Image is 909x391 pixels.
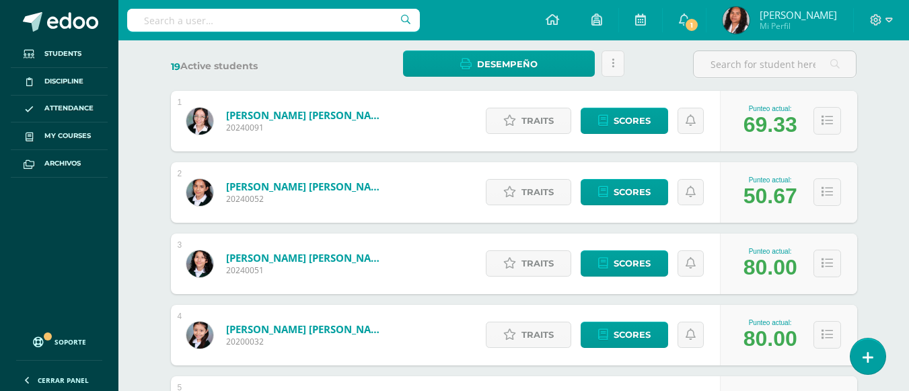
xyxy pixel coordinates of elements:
[186,250,213,277] img: a0ae21225050d5bab0fbd185fd334e51.png
[743,176,797,184] div: Punteo actual:
[581,322,668,348] a: Scores
[486,179,571,205] a: Traits
[171,61,180,73] span: 19
[11,40,108,68] a: Students
[760,20,837,32] span: Mi Perfil
[178,98,182,107] div: 1
[11,122,108,150] a: My courses
[486,322,571,348] a: Traits
[614,180,651,205] span: Scores
[486,250,571,277] a: Traits
[186,108,213,135] img: 62781ad832764d7a91f21d20c962b856.png
[743,184,797,209] div: 50.67
[178,169,182,178] div: 2
[11,150,108,178] a: Archivos
[226,180,388,193] a: [PERSON_NAME] [PERSON_NAME]
[54,337,86,347] span: Soporte
[11,96,108,123] a: Attendance
[44,76,83,87] span: Discipline
[614,322,651,347] span: Scores
[486,108,571,134] a: Traits
[226,322,388,336] a: [PERSON_NAME] [PERSON_NAME]
[614,108,651,133] span: Scores
[44,103,94,114] span: Attendance
[11,68,108,96] a: Discipline
[694,51,856,77] input: Search for student here…
[521,180,554,205] span: Traits
[581,179,668,205] a: Scores
[743,326,797,351] div: 80.00
[226,336,388,347] span: 20200032
[186,179,213,206] img: 5dc8c7bce9b4740a62a5f48fd7c2b481.png
[44,131,91,141] span: My courses
[760,8,837,22] span: [PERSON_NAME]
[178,312,182,321] div: 4
[403,50,595,77] a: Desempeño
[44,158,81,169] span: Archivos
[226,108,388,122] a: [PERSON_NAME] [PERSON_NAME]
[521,251,554,276] span: Traits
[723,7,750,34] img: c901ddd1fbd55aae9213901ba4701de9.png
[226,251,388,264] a: [PERSON_NAME] [PERSON_NAME]
[16,324,102,357] a: Soporte
[226,193,388,205] span: 20240052
[226,122,388,133] span: 20240091
[743,319,797,326] div: Punteo actual:
[684,17,699,32] span: 1
[127,9,420,32] input: Search a user…
[743,105,797,112] div: Punteo actual:
[44,48,81,59] span: Students
[521,108,554,133] span: Traits
[581,250,668,277] a: Scores
[521,322,554,347] span: Traits
[38,376,89,385] span: Cerrar panel
[226,264,388,276] span: 20240051
[743,112,797,137] div: 69.33
[581,108,668,134] a: Scores
[178,240,182,250] div: 3
[614,251,651,276] span: Scores
[171,60,334,73] label: Active students
[477,52,538,77] span: Desempeño
[743,255,797,280] div: 80.00
[743,248,797,255] div: Punteo actual:
[186,322,213,349] img: d63756ccf443eb1421dfa762fdd02990.png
